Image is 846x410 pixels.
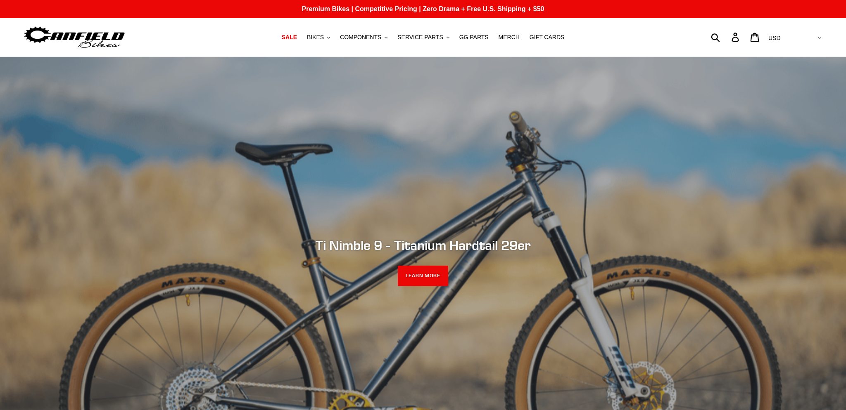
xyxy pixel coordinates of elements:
input: Search [715,28,737,46]
span: BIKES [307,34,324,41]
button: BIKES [303,32,334,43]
a: GG PARTS [455,32,493,43]
button: SERVICE PARTS [393,32,453,43]
span: SALE [282,34,297,41]
span: GG PARTS [459,34,489,41]
span: GIFT CARDS [530,34,565,41]
span: MERCH [499,34,520,41]
a: SALE [278,32,301,43]
span: SERVICE PARTS [397,34,443,41]
a: MERCH [494,32,524,43]
h2: Ti Nimble 9 - Titanium Hardtail 29er [198,237,648,253]
a: GIFT CARDS [525,32,569,43]
span: COMPONENTS [340,34,381,41]
a: LEARN MORE [398,266,449,286]
img: Canfield Bikes [23,24,126,50]
button: COMPONENTS [336,32,392,43]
